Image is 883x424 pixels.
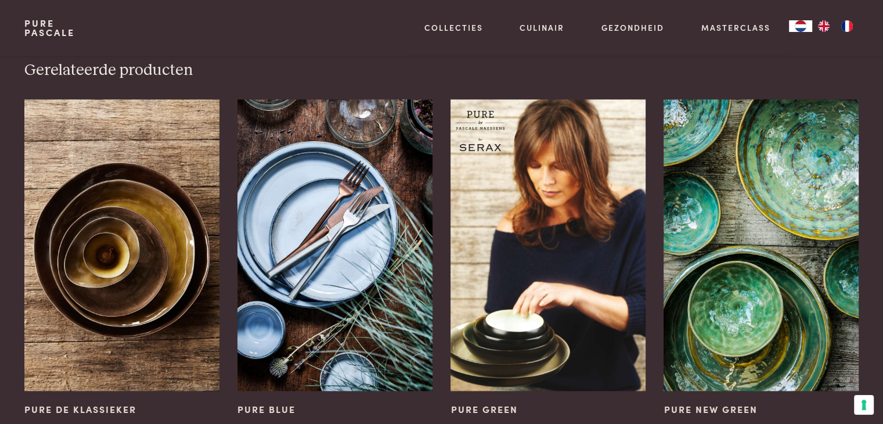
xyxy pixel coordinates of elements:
img: Pure Blue [237,99,432,391]
span: Pure Green [450,403,517,415]
img: Pure de klassieker [24,99,219,391]
div: Language [789,20,812,32]
span: Pure New Green [664,403,757,415]
span: Pure Blue [237,403,295,415]
a: EN [812,20,835,32]
a: Culinair [520,21,564,34]
h3: Gerelateerde producten [24,60,193,81]
button: Uw voorkeuren voor toestemming voor trackingtechnologieën [854,395,874,415]
span: Pure de klassieker [24,403,136,415]
img: Pure New Green [664,99,858,391]
a: Collecties [424,21,483,34]
a: FR [835,20,859,32]
ul: Language list [812,20,859,32]
a: Pure New Green Pure New Green [664,99,858,417]
a: Gezondheid [601,21,664,34]
a: Pure Green Pure Green [450,99,645,417]
img: Pure Green [450,99,645,391]
a: Masterclass [701,21,770,34]
a: NL [789,20,812,32]
aside: Language selected: Nederlands [789,20,859,32]
a: PurePascale [24,19,75,37]
a: Pure de klassieker Pure de klassieker [24,99,219,417]
a: Pure Blue Pure Blue [237,99,432,417]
